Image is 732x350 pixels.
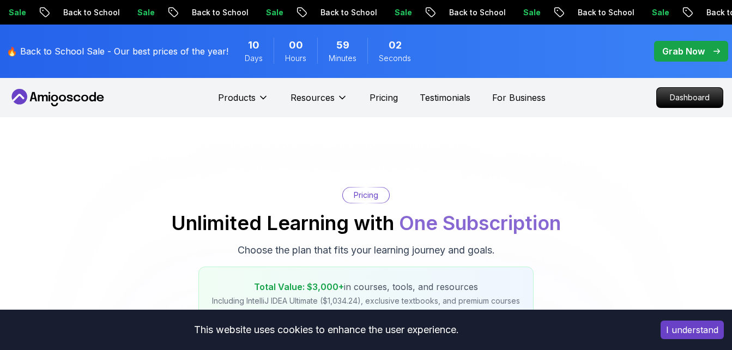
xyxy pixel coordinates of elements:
span: One Subscription [399,211,561,235]
a: Dashboard [656,87,723,108]
a: Testimonials [420,91,470,104]
p: Pricing [354,190,378,201]
a: Pricing [370,91,398,104]
span: Days [245,53,263,64]
button: Products [218,91,269,113]
span: 59 Minutes [336,38,349,53]
p: Including IntelliJ IDEA Ultimate ($1,034.24), exclusive textbooks, and premium courses [212,295,520,306]
span: 0 Hours [289,38,303,53]
p: Sale [514,7,549,18]
p: Sale [257,7,292,18]
p: Back to School [440,7,514,18]
p: Dashboard [657,88,723,107]
p: 🔥 Back to School Sale - Our best prices of the year! [7,45,228,58]
span: 2 Seconds [389,38,402,53]
p: Sale [385,7,420,18]
a: For Business [492,91,546,104]
span: Minutes [329,53,356,64]
span: 10 Days [248,38,259,53]
button: Accept cookies [661,321,724,339]
p: Grab Now [662,45,705,58]
h2: Unlimited Learning with [171,212,561,234]
p: Resources [291,91,335,104]
div: This website uses cookies to enhance the user experience. [8,318,644,342]
span: Seconds [379,53,411,64]
p: Sale [643,7,677,18]
p: Back to School [183,7,257,18]
p: Products [218,91,256,104]
span: Hours [285,53,306,64]
p: Back to School [568,7,643,18]
p: in courses, tools, and resources [212,280,520,293]
p: Choose the plan that fits your learning journey and goals. [238,243,495,258]
p: Back to School [54,7,128,18]
p: Sale [128,7,163,18]
p: Back to School [311,7,385,18]
span: Total Value: $3,000+ [254,281,344,292]
button: Resources [291,91,348,113]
